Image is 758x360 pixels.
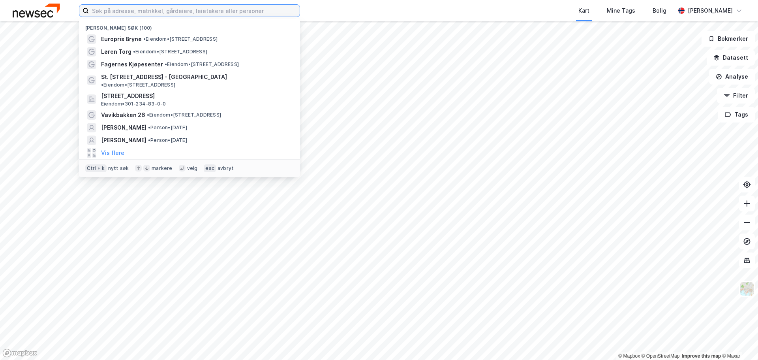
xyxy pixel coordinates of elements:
span: Løren Torg [101,47,131,57]
div: Bolig [653,6,666,15]
div: [PERSON_NAME] søk (100) [79,19,300,33]
span: Eiendom • [STREET_ADDRESS] [133,49,207,55]
span: St. [STREET_ADDRESS] - [GEOGRAPHIC_DATA] [101,72,227,82]
button: Analyse [709,69,755,85]
a: OpenStreetMap [642,353,680,359]
span: • [133,49,135,55]
span: • [148,137,150,143]
span: Fagernes Kjøpesenter [101,60,163,69]
span: • [101,82,103,88]
span: Eiendom • 301-234-83-0-0 [101,101,166,107]
span: Eiendom • [STREET_ADDRESS] [101,82,175,88]
div: Mine Tags [607,6,635,15]
span: Eiendom • [STREET_ADDRESS] [143,36,218,42]
span: [PERSON_NAME] [101,123,146,132]
span: Vavikbakken 26 [101,110,145,120]
span: [STREET_ADDRESS] [101,91,291,101]
a: Mapbox [618,353,640,359]
img: Z [739,281,754,296]
button: Vis flere [101,148,124,158]
div: [PERSON_NAME] [688,6,733,15]
button: Datasett [707,50,755,66]
span: • [147,112,149,118]
button: Tags [718,107,755,123]
div: velg [187,165,198,172]
a: Improve this map [682,353,721,359]
div: Kart [578,6,589,15]
button: Filter [717,88,755,104]
input: Søk på adresse, matrikkel, gårdeiere, leietakere eller personer [89,5,300,17]
span: [PERSON_NAME] [101,136,146,145]
img: newsec-logo.f6e21ccffca1b3a03d2d.png [13,4,60,17]
span: Europris Bryne [101,34,142,44]
div: Ctrl + k [85,164,107,172]
span: Eiendom • [STREET_ADDRESS] [165,61,239,68]
div: avbryt [218,165,234,172]
div: nytt søk [108,165,129,172]
a: Mapbox homepage [2,349,37,358]
span: • [165,61,167,67]
div: esc [204,164,216,172]
span: • [148,124,150,130]
iframe: Chat Widget [719,322,758,360]
div: markere [152,165,172,172]
button: Bokmerker [702,31,755,47]
span: • [143,36,146,42]
span: Person • [DATE] [148,137,187,143]
span: Eiendom • [STREET_ADDRESS] [147,112,221,118]
span: Person • [DATE] [148,124,187,131]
